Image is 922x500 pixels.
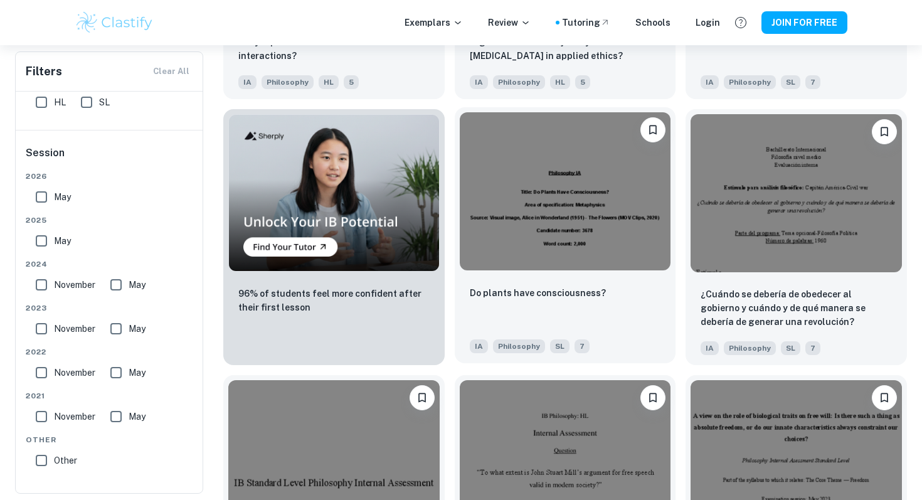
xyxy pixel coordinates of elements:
[54,278,95,292] span: November
[701,287,892,329] p: ¿Cuándo se debería de obedecer al gobierno y cuándo y de qué manera se debería de generar una rev...
[410,385,435,410] button: Please log in to bookmark exemplars
[26,215,194,226] span: 2025
[129,278,146,292] span: May
[724,75,776,89] span: Philosophy
[696,16,720,29] a: Login
[805,341,820,355] span: 7
[550,339,570,353] span: SL
[54,454,77,467] span: Other
[262,75,314,89] span: Philosophy
[575,75,590,89] span: 5
[701,75,719,89] span: IA
[54,410,95,423] span: November
[640,385,665,410] button: Please log in to bookmark exemplars
[344,75,359,89] span: 5
[493,339,545,353] span: Philosophy
[54,190,71,204] span: May
[26,302,194,314] span: 2023
[26,434,194,445] span: Other
[54,95,66,109] span: HL
[691,114,902,272] img: Philosophy IA example thumbnail: ¿Cuándo se debería de obedecer al gobier
[805,75,820,89] span: 7
[575,339,590,353] span: 7
[781,341,800,355] span: SL
[129,366,146,380] span: May
[54,234,71,248] span: May
[26,258,194,270] span: 2024
[872,385,897,410] button: Please log in to bookmark exemplars
[470,286,606,300] p: Do plants have consciousness?
[26,171,194,182] span: 2026
[550,75,570,89] span: HL
[26,346,194,358] span: 2022
[730,12,751,33] button: Help and Feedback
[54,322,95,336] span: November
[54,366,95,380] span: November
[405,16,463,29] p: Exemplars
[488,16,531,29] p: Review
[781,75,800,89] span: SL
[470,339,488,353] span: IA
[228,114,440,272] img: Thumbnail
[26,390,194,402] span: 2021
[562,16,610,29] a: Tutoring
[493,75,545,89] span: Philosophy
[686,109,907,365] a: Please log in to bookmark exemplars¿Cuándo se debería de obedecer al gobierno y cuándo y de qué m...
[455,109,676,365] a: Please log in to bookmark exemplarsDo plants have consciousness?IAPhilosophySL7
[701,341,719,355] span: IA
[75,10,154,35] img: Clastify logo
[872,119,897,144] button: Please log in to bookmark exemplars
[635,16,670,29] a: Schools
[99,95,110,109] span: SL
[129,410,146,423] span: May
[460,112,671,270] img: Philosophy IA example thumbnail: Do plants have consciousness?
[761,11,847,34] button: JOIN FOR FREE
[238,75,257,89] span: IA
[238,287,430,314] p: 96% of students feel more confident after their first lesson
[26,146,194,171] h6: Session
[223,109,445,365] a: Thumbnail96% of students feel more confident after their first lesson
[640,117,665,142] button: Please log in to bookmark exemplars
[470,75,488,89] span: IA
[26,63,62,80] h6: Filters
[319,75,339,89] span: HL
[724,341,776,355] span: Philosophy
[129,322,146,336] span: May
